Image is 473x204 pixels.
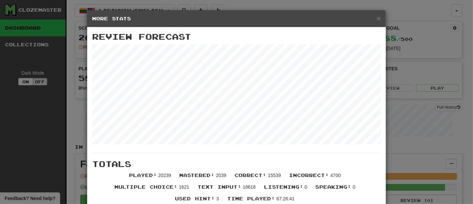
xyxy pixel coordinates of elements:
li: 4700 [286,172,346,184]
span: Played : [129,172,157,178]
h3: Review Forecast [92,32,381,41]
li: 18618 [194,184,261,195]
li: 0 [312,184,360,195]
span: Used Hint : [175,196,215,201]
h5: More Stats [92,15,381,22]
li: 0 [261,184,312,195]
span: × [377,14,381,22]
span: Mastered : [179,172,215,178]
li: 20239 [126,172,176,184]
span: Incorrect : [289,172,329,178]
span: Listening : [264,184,303,190]
span: Multiple Choice : [114,184,178,190]
li: 2039 [176,172,231,184]
span: Speaking : [315,184,351,190]
li: 15539 [232,172,286,184]
h3: Totals [92,160,381,168]
button: Close [377,15,381,22]
span: Time Played : [227,196,275,201]
span: Text Input : [198,184,241,190]
li: 1621 [111,184,194,195]
span: Correct : [235,172,267,178]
